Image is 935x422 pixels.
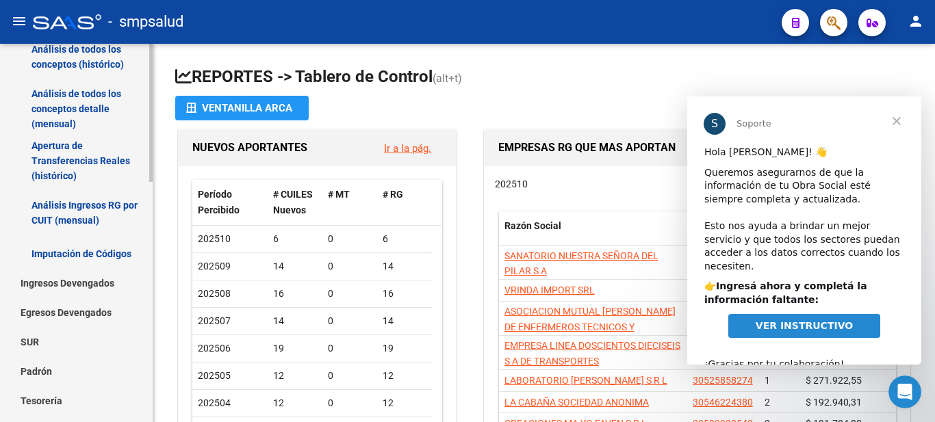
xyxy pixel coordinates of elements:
[273,341,317,356] div: 19
[198,315,231,326] span: 202507
[495,179,528,189] span: 202510
[806,375,862,386] span: $ 271.922,55
[765,375,770,386] span: 1
[268,180,322,225] datatable-header-cell: # CUILES Nuevos
[273,189,313,215] span: # CUILES Nuevos
[908,13,924,29] mat-icon: person
[198,189,240,215] span: Período Percibido
[384,142,431,155] a: Ir a la pág.
[383,395,426,411] div: 12
[504,306,676,348] span: ASOCIACION MUTUAL [PERSON_NAME] DE ENFERMEROS TECNICOS Y AUXILIARES DE LA MED
[328,189,350,200] span: # MT
[273,259,317,274] div: 14
[11,13,27,29] mat-icon: menu
[108,7,183,37] span: - smpsalud
[273,395,317,411] div: 12
[504,340,680,367] span: EMPRESA LINEA DOSCIENTOS DIECISEIS S A DE TRANSPORTES
[328,259,372,274] div: 0
[383,231,426,247] div: 6
[328,395,372,411] div: 0
[693,375,753,386] span: 30525858274
[373,135,442,161] button: Ir a la pág.
[17,248,217,288] div: ¡Gracias por tu colaboración! ​
[192,180,268,225] datatable-header-cell: Período Percibido
[504,250,658,277] span: SANATORIO NUESTRA SEÑORA DEL PILAR S A
[198,233,231,244] span: 202510
[504,285,595,295] span: VRINDA IMPORT SRL
[383,313,426,329] div: 14
[328,368,372,384] div: 0
[273,286,317,302] div: 16
[504,375,667,386] span: LABORATORIO [PERSON_NAME] S R L
[186,96,298,120] div: Ventanilla ARCA
[888,375,921,408] iframe: Intercom live chat
[499,211,687,256] datatable-header-cell: Razón Social
[806,397,862,408] span: $ 192.940,31
[377,180,432,225] datatable-header-cell: # RG
[383,286,426,302] div: 16
[383,341,426,356] div: 19
[328,341,372,356] div: 0
[433,72,462,85] span: (alt+t)
[198,288,231,299] span: 202508
[198,370,231,381] span: 202505
[328,313,372,329] div: 0
[383,368,426,384] div: 12
[328,286,372,302] div: 0
[273,368,317,384] div: 12
[765,397,770,408] span: 2
[273,313,317,329] div: 14
[328,231,372,247] div: 0
[322,180,377,225] datatable-header-cell: # MT
[273,231,317,247] div: 6
[198,261,231,272] span: 202509
[383,189,403,200] span: # RG
[498,141,676,154] span: EMPRESAS RG QUE MAS APORTAN
[504,397,649,408] span: LA CABAÑA SOCIEDAD ANONIMA
[192,141,307,154] span: NUEVOS APORTANTES
[198,397,231,408] span: 202504
[504,220,561,231] span: Razón Social
[383,259,426,274] div: 14
[175,66,913,90] h1: REPORTES -> Tablero de Control
[687,96,921,365] iframe: Intercom live chat mensaje
[175,96,309,120] button: Ventanilla ARCA
[198,343,231,354] span: 202506
[693,397,753,408] span: 30546224380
